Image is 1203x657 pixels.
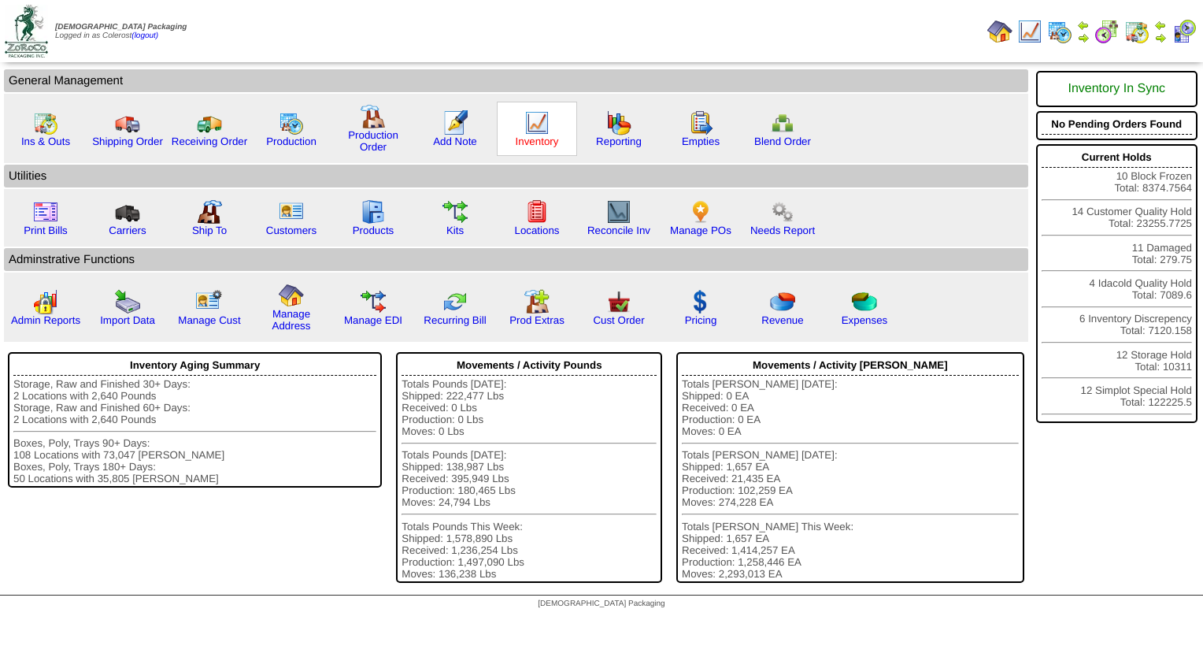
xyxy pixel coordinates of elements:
td: Adminstrative Functions [4,248,1028,271]
img: prodextras.gif [524,289,550,314]
div: Storage, Raw and Finished 30+ Days: 2 Locations with 2,640 Pounds Storage, Raw and Finished 60+ D... [13,378,376,484]
img: cabinet.gif [361,199,386,225]
a: Locations [514,225,559,236]
a: Carriers [109,225,146,236]
div: Inventory In Sync [1042,74,1192,104]
a: Add Note [433,135,477,147]
a: Pricing [685,314,717,326]
a: Manage EDI [344,314,402,326]
img: workflow.gif [442,199,468,225]
img: line_graph.gif [1017,19,1042,44]
img: arrowright.gif [1077,32,1090,44]
span: [DEMOGRAPHIC_DATA] Packaging [538,599,664,608]
a: Revenue [761,314,803,326]
a: Products [353,225,394,236]
img: truck3.gif [115,199,140,225]
img: graph.gif [606,110,631,135]
a: Shipping Order [92,135,163,147]
img: po.png [688,199,713,225]
a: (logout) [131,32,158,40]
a: Prod Extras [509,314,564,326]
a: Kits [446,225,464,236]
img: workorder.gif [688,110,713,135]
a: Receiving Order [172,135,247,147]
a: Recurring Bill [424,314,486,326]
img: cust_order.png [606,289,631,314]
img: edi.gif [361,289,386,314]
div: No Pending Orders Found [1042,114,1192,135]
a: Admin Reports [11,314,80,326]
div: Movements / Activity Pounds [402,355,657,376]
a: Empties [682,135,720,147]
a: Ship To [192,225,227,236]
img: import.gif [115,289,140,314]
img: dollar.gif [688,289,713,314]
div: 10 Block Frozen Total: 8374.7564 14 Customer Quality Hold Total: 23255.7725 11 Damaged Total: 279... [1036,144,1197,423]
a: Reporting [596,135,642,147]
img: home.gif [987,19,1012,44]
img: pie_chart2.png [852,289,877,314]
a: Ins & Outs [21,135,70,147]
a: Expenses [842,314,888,326]
img: truck.gif [115,110,140,135]
a: Cust Order [593,314,644,326]
img: managecust.png [195,289,224,314]
a: Manage POs [670,225,731,236]
img: arrowleft.gif [1154,19,1167,32]
img: calendarcustomer.gif [1172,19,1197,44]
td: Utilities [4,165,1028,187]
div: Inventory Aging Summary [13,355,376,376]
span: [DEMOGRAPHIC_DATA] Packaging [55,23,187,32]
a: Print Bills [24,225,68,236]
img: graph2.png [33,289,58,314]
img: arrowright.gif [1154,32,1167,44]
img: zoroco-logo-small.webp [5,5,48,58]
a: Production Order [348,129,398,153]
img: factory.gif [361,104,386,129]
td: General Management [4,69,1028,92]
a: Customers [266,225,316,236]
img: calendarprod.gif [1047,19,1072,44]
img: calendarblend.gif [1094,19,1120,44]
div: Movements / Activity [PERSON_NAME] [682,355,1018,376]
img: home.gif [279,283,304,308]
div: Totals Pounds [DATE]: Shipped: 222,477 Lbs Received: 0 Lbs Production: 0 Lbs Moves: 0 Lbs Totals ... [402,378,657,580]
img: network.png [770,110,795,135]
img: calendarprod.gif [279,110,304,135]
a: Inventory [516,135,559,147]
a: Manage Cust [178,314,240,326]
img: line_graph.gif [524,110,550,135]
span: Logged in as Colerost [55,23,187,40]
div: Totals [PERSON_NAME] [DATE]: Shipped: 0 EA Received: 0 EA Production: 0 EA Moves: 0 EA Totals [PE... [682,378,1018,580]
img: orders.gif [442,110,468,135]
a: Reconcile Inv [587,225,650,236]
img: locations.gif [524,199,550,225]
img: pie_chart.png [770,289,795,314]
div: Current Holds [1042,147,1192,168]
a: Manage Address [272,308,311,332]
img: factory2.gif [197,199,222,225]
img: calendarinout.gif [1124,19,1149,44]
img: invoice2.gif [33,199,58,225]
img: customers.gif [279,199,304,225]
a: Import Data [100,314,155,326]
img: reconcile.gif [442,289,468,314]
img: line_graph2.gif [606,199,631,225]
img: truck2.gif [197,110,222,135]
a: Blend Order [754,135,811,147]
a: Needs Report [750,225,815,236]
img: workflow.png [770,199,795,225]
img: arrowleft.gif [1077,19,1090,32]
a: Production [266,135,316,147]
img: calendarinout.gif [33,110,58,135]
